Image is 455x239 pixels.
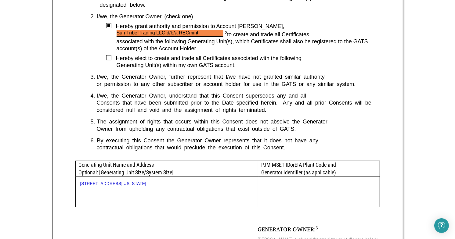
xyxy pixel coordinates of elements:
div: to create and trade all Certificates [227,31,380,38]
div: [STREET_ADDRESS][US_STATE] [80,181,254,186]
div: contractual obligations that would preclude the execution of this Consent. [91,144,380,151]
div: I/we, the Generator Owner, understand that this Consent supersedes any and all [97,92,380,99]
div: or permission to any other subscriber or account holder for use in the GATS or any similar system. [91,81,380,88]
div: 6. [91,137,95,144]
div: Generating Unit Name and Address Optional: [Generating Unit Size/System Size] [76,161,258,176]
div: , [223,31,227,38]
div: GENERATOR OWNER: [258,226,318,233]
div: By executing this Consent the Generator Owner represents that it does not have any [97,137,380,144]
div: Consents that have been submitted prior to the Date specified herein. Any and all prior Consents ... [91,99,380,114]
div: I/we, the Generator Owner, (check one) [97,13,380,20]
div: PJM MSET ID EIA Plant Code and Generator Identifier (as applicable) [258,161,379,176]
div: 2. [91,13,95,20]
sup: 3 [316,225,318,230]
div: Owner from upholding any contractual obligations that exist outside of GATS. [91,126,380,133]
div: associated with the following Generating Unit(s), which Certificates shall also be registered to ... [117,38,380,52]
div: I/we, the Generator Owner, further represent that I/we have not granted similar authority [97,73,380,80]
div: 5. [91,118,95,125]
div: Open Intercom Messenger [434,218,449,233]
div: designated below. [91,2,380,9]
div: 4. [91,92,95,99]
u: or [290,162,294,168]
div: Hereby grant authority and permission to Account [PERSON_NAME], [111,23,380,30]
div: Sun Tribe Trading LLC d/b/a RECmint [117,30,199,36]
div: 3. [91,73,95,80]
div: The assignment of rights that occurs within this Consent does not absolve the Generator [97,118,380,125]
sup: 2 [225,30,227,35]
div: Hereby elect to create and trade all Certificates associated with the following [111,55,380,62]
div: Generating Unit(s) within my own GATS account. [117,62,380,69]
